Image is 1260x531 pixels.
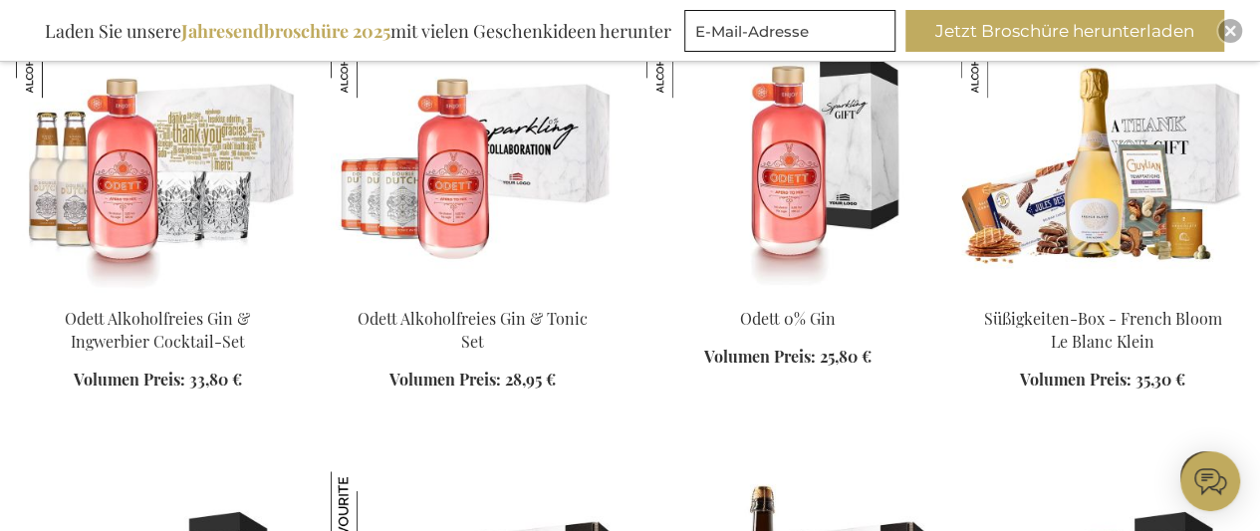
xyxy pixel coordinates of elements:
[684,10,901,58] form: marketing offers and promotions
[331,13,614,292] img: Odett Non-Alcoholic Gin & Tonic Set
[1218,19,1242,43] div: Close
[646,282,929,301] a: Odett 0% Gin Odett 0% Gin
[389,369,501,390] span: Volumen Preis:
[905,10,1224,52] button: Jetzt Broschüre herunterladen
[181,19,390,43] b: Jahresendbroschüre 2025
[961,282,1244,301] a: Sweet Treats Box - French Bloom Le Blanc Small Süßigkeiten-Box - French Bloom Le Blanc Klein
[1020,369,1185,392] a: Volumen Preis: 35,30 €
[983,308,1221,352] a: Süßigkeiten-Box - French Bloom Le Blanc Klein
[961,13,1244,292] img: Sweet Treats Box - French Bloom Le Blanc Small
[331,282,614,301] a: Odett Non-Alcoholic Gin & Tonic Set Odett Alkoholfreies Gin & Tonic Set
[1180,451,1240,511] iframe: belco-activator-frame
[704,346,872,369] a: Volumen Preis: 25,80 €
[74,369,242,392] a: Volumen Preis: 33,80 €
[1020,369,1132,390] span: Volumen Preis:
[684,10,895,52] input: E-Mail-Adresse
[820,346,872,367] span: 25,80 €
[1224,25,1236,37] img: Close
[189,369,242,390] span: 33,80 €
[704,346,816,367] span: Volumen Preis:
[74,369,185,390] span: Volumen Preis:
[36,10,680,52] div: Laden Sie unsere mit vielen Geschenkideen herunter
[389,369,556,392] a: Volumen Preis: 28,95 €
[646,13,929,292] img: Odett 0% Gin
[505,369,556,390] span: 28,95 €
[358,308,588,352] a: Odett Alkoholfreies Gin & Tonic Set
[16,13,299,292] img: Odett Non-Alcoholic Gin & Ginger Beer Set
[1135,369,1185,390] span: 35,30 €
[740,308,836,329] a: Odett 0% Gin
[65,308,250,352] a: Odett Alkoholfreies Gin & Ingwerbier Cocktail-Set
[16,282,299,301] a: Odett Non-Alcoholic Gin & Ginger Beer Set Odett Alkoholfreies Gin & Ingwerbier Cocktail-Set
